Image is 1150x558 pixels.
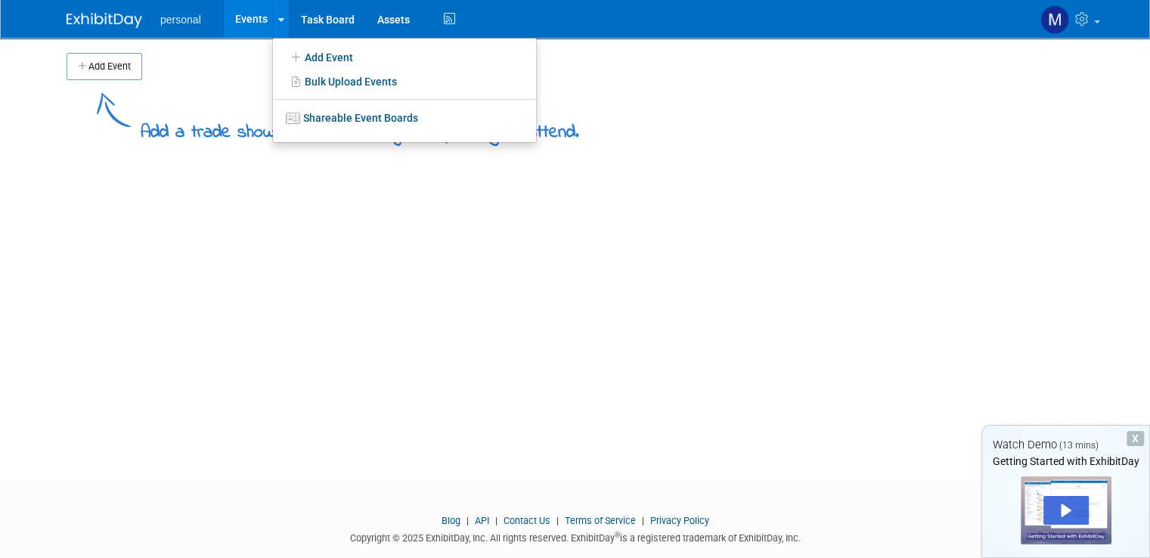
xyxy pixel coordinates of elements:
[475,515,489,526] a: API
[273,44,536,70] a: Add Event
[463,515,473,526] span: |
[982,437,1149,453] div: Watch Demo
[491,515,501,526] span: |
[553,515,563,526] span: |
[67,53,142,80] button: Add Event
[286,113,300,124] img: seventboard-3.png
[1040,5,1069,34] img: Meet Nirmalbhai Patel
[650,515,709,526] a: Privacy Policy
[273,104,536,132] a: Shareable Event Boards
[982,454,1149,469] div: Getting Started with ExhibitDay
[504,515,550,526] a: Contact Us
[1043,496,1089,525] div: Play
[1127,431,1144,446] div: Dismiss
[638,515,648,526] span: |
[141,109,579,146] div: Add a trade show or conference you're planning to attend.
[273,70,536,94] a: Bulk Upload Events
[67,13,142,28] img: ExhibitDay
[565,515,636,526] a: Terms of Service
[442,515,460,526] a: Blog
[1059,440,1099,451] span: (13 mins)
[615,531,620,539] sup: ®
[160,14,201,26] span: personal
